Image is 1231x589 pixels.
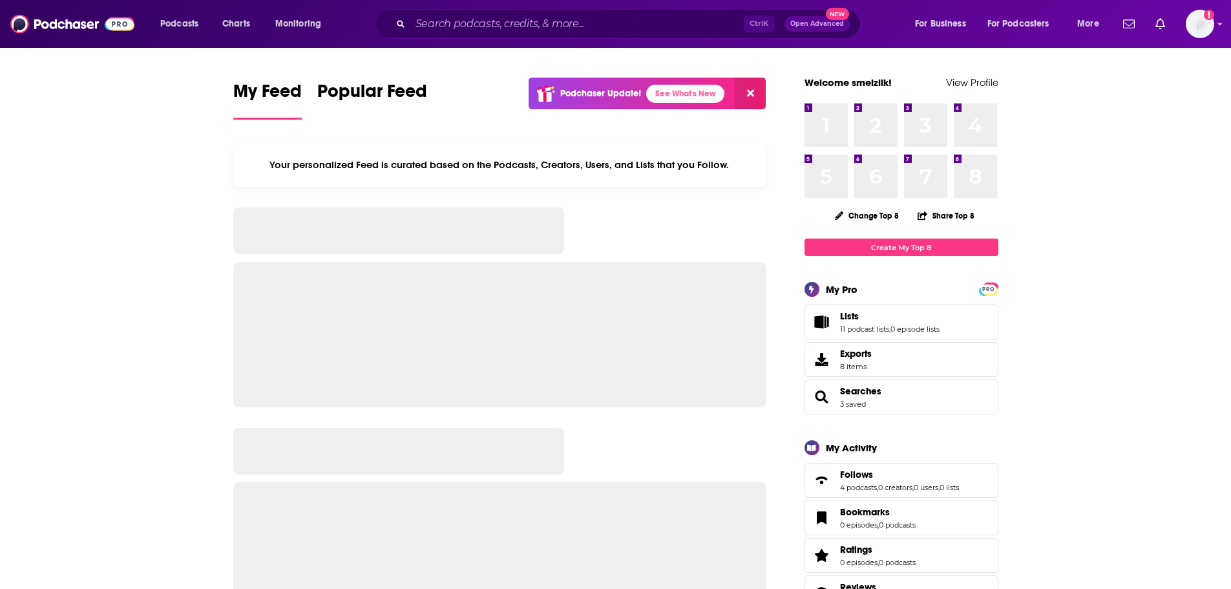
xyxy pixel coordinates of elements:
a: 4 podcasts [840,483,877,492]
span: Logged in as smeizlik [1186,10,1214,38]
a: 3 saved [840,400,866,409]
span: For Podcasters [987,15,1049,33]
a: 11 podcast lists [840,325,889,334]
span: More [1077,15,1099,33]
span: Ratings [805,538,998,573]
a: PRO [981,284,996,294]
svg: Add a profile image [1204,10,1214,20]
span: Lists [840,310,859,322]
span: Bookmarks [840,506,890,518]
p: Podchaser Update! [560,88,641,99]
span: Follows [840,469,873,480]
span: , [877,483,878,492]
a: Bookmarks [840,506,916,518]
span: PRO [981,284,996,294]
span: New [826,8,849,20]
span: , [878,520,879,530]
a: 0 episode lists [890,325,940,334]
a: Searches [809,388,835,406]
a: See What's New [646,85,724,103]
span: My Feed [233,80,302,110]
span: , [878,558,879,567]
span: Ctrl K [744,16,774,32]
div: My Pro [826,283,857,295]
div: My Activity [826,442,877,454]
span: Lists [805,305,998,339]
span: Exports [840,348,872,359]
a: Searches [840,385,881,397]
button: open menu [979,14,1068,34]
button: Open AdvancedNew [784,16,850,32]
a: Show notifications dropdown [1150,13,1170,35]
button: open menu [266,14,338,34]
a: My Feed [233,80,302,120]
a: 0 lists [940,483,959,492]
div: Search podcasts, credits, & more... [387,9,873,39]
button: Share Top 8 [917,203,975,228]
a: 0 episodes [840,558,878,567]
span: , [889,325,890,334]
span: Follows [805,463,998,498]
input: Search podcasts, credits, & more... [410,14,744,34]
span: Charts [222,15,250,33]
a: Follows [840,469,959,480]
span: , [938,483,940,492]
span: , [912,483,914,492]
a: Bookmarks [809,509,835,527]
span: Searches [805,380,998,414]
a: 0 episodes [840,520,878,530]
div: Your personalized Feed is curated based on the Podcasts, Creators, Users, and Lists that you Follow. [233,143,766,187]
a: Lists [809,313,835,331]
a: View Profile [946,76,998,89]
a: 0 creators [878,483,912,492]
a: Charts [214,14,258,34]
span: Ratings [840,544,872,555]
span: Bookmarks [805,500,998,535]
a: Exports [805,342,998,377]
a: Welcome smeizlik! [805,76,892,89]
a: Show notifications dropdown [1118,13,1140,35]
span: For Business [915,15,966,33]
img: User Profile [1186,10,1214,38]
a: Popular Feed [317,80,427,120]
span: Monitoring [275,15,321,33]
span: Popular Feed [317,80,427,110]
a: Create My Top 8 [805,239,998,256]
a: 0 podcasts [879,520,916,530]
a: 0 podcasts [879,558,916,567]
button: open menu [906,14,982,34]
button: open menu [1068,14,1115,34]
button: Show profile menu [1186,10,1214,38]
button: open menu [151,14,215,34]
span: Podcasts [160,15,198,33]
span: Exports [809,350,835,369]
a: Lists [840,310,940,322]
span: Open Advanced [790,21,844,27]
button: Change Top 8 [827,208,907,224]
a: Ratings [840,544,916,555]
a: Follows [809,471,835,489]
img: Podchaser - Follow, Share and Rate Podcasts [10,12,134,36]
a: Ratings [809,546,835,564]
span: 8 items [840,362,872,371]
a: 0 users [914,483,938,492]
